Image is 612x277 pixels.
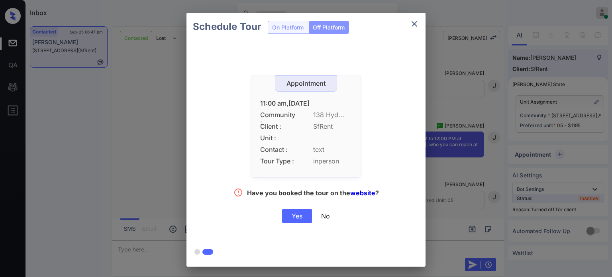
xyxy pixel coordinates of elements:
span: Unit : [260,134,296,142]
span: Community : [260,111,296,119]
a: website [350,189,375,197]
div: Yes [282,209,312,223]
span: Tour Type : [260,157,296,165]
div: 11:00 am,[DATE] [260,100,352,107]
h2: Schedule Tour [186,13,268,41]
div: No [321,212,330,220]
span: 138 Hyd... [313,111,352,119]
span: text [313,146,352,153]
span: SfRent [313,123,352,130]
span: Client : [260,123,296,130]
div: Have you booked the tour on the ? [247,189,379,199]
span: Contact : [260,146,296,153]
button: close [406,16,422,32]
span: inperson [313,157,352,165]
div: Appointment [275,80,337,87]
